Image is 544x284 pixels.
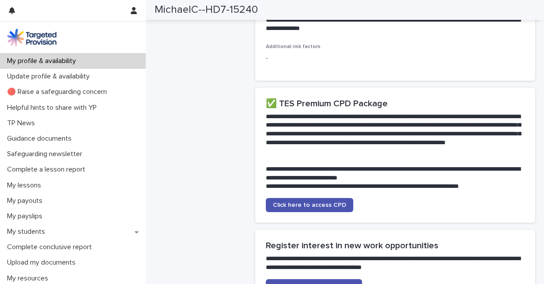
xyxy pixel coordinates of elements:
[4,228,52,236] p: My students
[4,119,42,127] p: TP News
[4,104,104,112] p: Helpful hints to share with YP
[7,29,57,46] img: M5nRWzHhSzIhMunXDL62
[4,212,49,220] p: My payslips
[4,181,48,190] p: My lessons
[4,274,55,283] p: My resources
[4,72,97,81] p: Update profile & availability
[4,135,79,143] p: Guidance documents
[266,54,525,63] p: -
[4,165,92,174] p: Complete a lesson report
[155,4,258,16] h2: MichaelC--HD7-15240
[4,88,114,96] p: 🔴 Raise a safeguarding concern
[4,57,83,65] p: My profile & availability
[4,197,49,205] p: My payouts
[266,198,353,212] a: Click here to access CPD
[266,98,525,109] h2: ✅ TES Premium CPD Package
[4,150,89,158] p: Safeguarding newsletter
[273,202,346,208] span: Click here to access CPD
[4,258,83,267] p: Upload my documents
[4,243,99,251] p: Complete conclusive report
[266,44,321,49] span: Additional risk factors
[266,240,525,251] h2: Register interest in new work opportunities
